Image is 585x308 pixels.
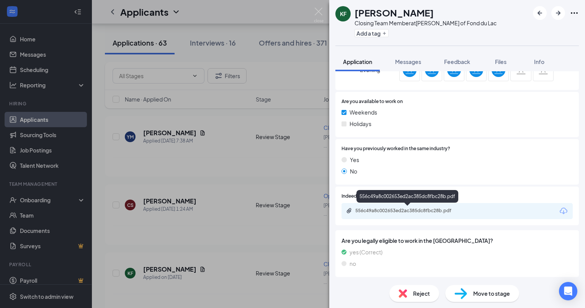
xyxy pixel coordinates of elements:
svg: Ellipses [570,8,579,18]
div: 556c49a8c002653ed2ac385dc8fbc28b.pdf [355,208,462,214]
button: ArrowLeftNew [533,6,547,20]
span: yes (Correct) [350,248,382,256]
span: Holidays [350,120,371,128]
svg: Plus [382,31,387,36]
span: Are you available to work on [342,98,403,105]
span: Move to stage [473,289,510,298]
span: Yes [350,156,359,164]
span: Weekends [350,108,377,116]
svg: ArrowLeftNew [535,8,544,18]
svg: ArrowRight [554,8,563,18]
span: Application [343,58,372,65]
a: Paperclip556c49a8c002653ed2ac385dc8fbc28b.pdf [346,208,470,215]
h1: [PERSON_NAME] [355,6,434,19]
button: ArrowRight [551,6,565,20]
span: Reject [413,289,430,298]
span: No [350,167,357,175]
div: Closing Team Member at [PERSON_NAME] of Fond du Lac [355,19,497,27]
span: Files [495,58,507,65]
span: no [350,259,356,268]
span: Info [534,58,544,65]
span: Messages [395,58,421,65]
div: KF [340,10,346,18]
span: Have you previously worked in the same industry? [342,145,450,152]
div: 556c49a8c002653ed2ac385dc8fbc28b.pdf [356,190,458,203]
span: Feedback [444,58,470,65]
svg: Download [559,206,568,216]
div: Open Intercom Messenger [559,282,577,300]
span: Indeed Resume [342,193,375,200]
button: PlusAdd a tag [355,29,389,37]
span: Are you legally eligible to work in the [GEOGRAPHIC_DATA]? [342,236,573,245]
svg: Paperclip [346,208,352,214]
